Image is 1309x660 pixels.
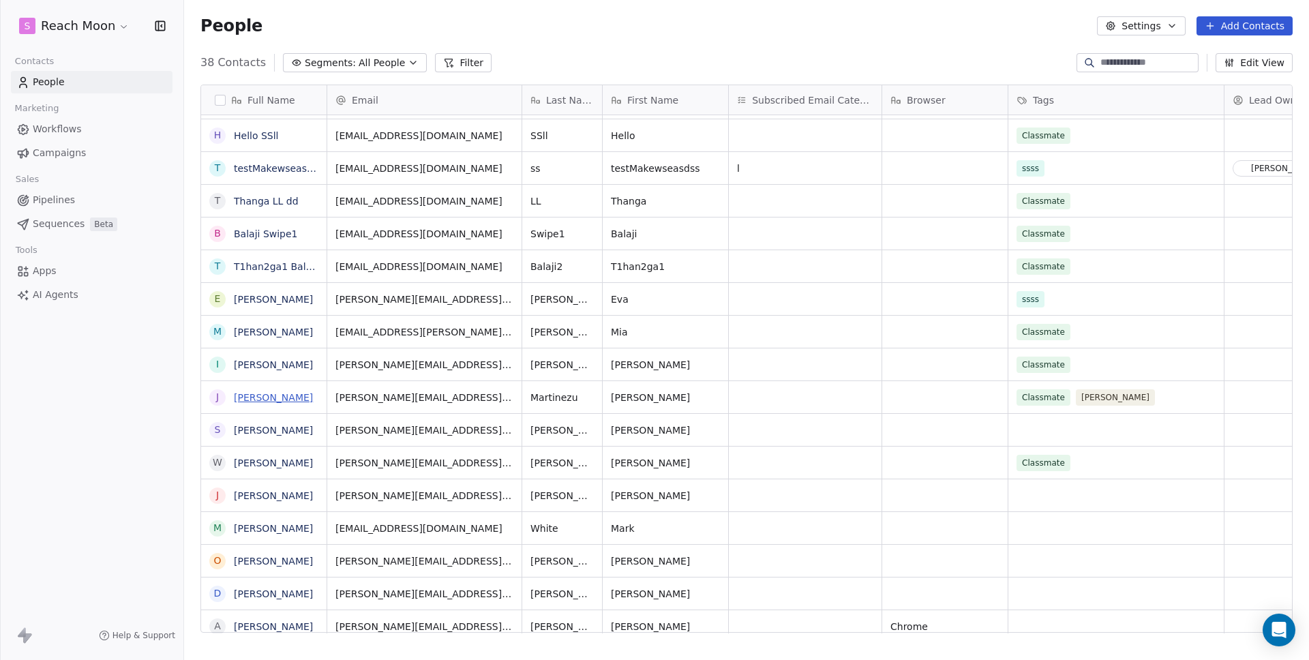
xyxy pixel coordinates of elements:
span: [PERSON_NAME] [530,587,594,601]
span: Classmate [1017,357,1070,373]
span: [PERSON_NAME] [530,325,594,339]
span: Last Name [546,93,594,107]
span: Campaigns [33,146,86,160]
div: I [216,357,219,372]
span: ssss [1017,291,1044,307]
span: [PERSON_NAME] [530,292,594,306]
div: Browser [882,85,1008,115]
a: SequencesBeta [11,213,172,235]
span: [EMAIL_ADDRESS][DOMAIN_NAME] [335,129,513,142]
div: Tags [1008,85,1224,115]
span: Marketing [9,98,65,119]
span: S [25,19,31,33]
a: [PERSON_NAME] [234,523,313,534]
div: B [214,226,221,241]
div: Full Name [201,85,327,115]
span: [EMAIL_ADDRESS][DOMAIN_NAME] [335,227,513,241]
span: [PERSON_NAME] [611,620,720,633]
a: AI Agents [11,284,172,306]
span: [PERSON_NAME][EMAIL_ADDRESS][PERSON_NAME][DOMAIN_NAME] [335,554,513,568]
button: Filter [435,53,492,72]
span: [PERSON_NAME][EMAIL_ADDRESS][PERSON_NAME][DOMAIN_NAME] [335,292,513,306]
span: Pipelines [33,193,75,207]
span: [EMAIL_ADDRESS][PERSON_NAME][DOMAIN_NAME] [335,325,513,339]
span: Subscribed Email Categories [752,93,873,107]
a: People [11,71,172,93]
div: E [215,292,221,306]
div: Email [327,85,522,115]
span: Hello [611,129,720,142]
span: Tags [1033,93,1054,107]
span: Help & Support [112,630,175,641]
span: Sales [10,169,45,190]
span: [EMAIL_ADDRESS][DOMAIN_NAME] [335,194,513,208]
button: Settings [1097,16,1185,35]
span: [PERSON_NAME] [611,554,720,568]
div: Open Intercom Messenger [1263,614,1295,646]
span: ss [530,162,594,175]
span: AI Agents [33,288,78,302]
span: Classmate [1017,455,1070,471]
a: [PERSON_NAME] [234,621,313,632]
div: M [213,521,222,535]
span: [PERSON_NAME] [530,456,594,470]
span: Classmate [1017,258,1070,275]
span: [PERSON_NAME][EMAIL_ADDRESS][PERSON_NAME][DOMAIN_NAME] [335,587,513,601]
a: Apps [11,260,172,282]
a: Thanga LL dd [234,196,299,207]
span: [PERSON_NAME][EMAIL_ADDRESS][PERSON_NAME][DOMAIN_NAME] [335,391,513,404]
button: Edit View [1216,53,1293,72]
span: Classmate [1017,389,1070,406]
div: H [214,128,222,142]
span: Chrome [890,620,999,633]
div: J [216,390,219,404]
div: Subscribed Email Categories [729,85,882,115]
span: First Name [627,93,678,107]
a: [PERSON_NAME] [234,294,313,305]
span: testMakewseasdss [611,162,720,175]
div: First Name [603,85,728,115]
span: [PERSON_NAME][EMAIL_ADDRESS][PERSON_NAME][DOMAIN_NAME] [335,489,513,502]
span: All People [359,56,405,70]
span: Tools [10,240,43,260]
span: ssss [1017,160,1044,177]
div: T [215,259,221,273]
span: Balaji [611,227,720,241]
div: A [214,619,221,633]
a: Pipelines [11,189,172,211]
span: [PERSON_NAME] [611,587,720,601]
span: [PERSON_NAME] [611,423,720,437]
div: t [215,161,221,175]
span: [PERSON_NAME] [530,489,594,502]
a: Campaigns [11,142,172,164]
span: [PERSON_NAME] [611,391,720,404]
span: [PERSON_NAME] [530,358,594,372]
span: [PERSON_NAME] [611,456,720,470]
span: Lead Owner [1249,93,1306,107]
div: J [216,488,219,502]
span: Classmate [1017,127,1070,144]
a: [PERSON_NAME] [234,359,313,370]
span: [PERSON_NAME][EMAIL_ADDRESS][PERSON_NAME][DOMAIN_NAME] [335,423,513,437]
span: Eva [611,292,720,306]
span: Apps [33,264,57,278]
span: [EMAIL_ADDRESS][DOMAIN_NAME] [335,522,513,535]
span: Email [352,93,378,107]
span: [PERSON_NAME][EMAIL_ADDRESS][PERSON_NAME][DOMAIN_NAME] [335,620,513,633]
span: Classmate [1017,226,1070,242]
a: [PERSON_NAME] [234,457,313,468]
button: Add Contacts [1197,16,1293,35]
button: SReach Moon [16,14,132,37]
a: T1han2ga1 Balaji2 [234,261,323,272]
span: SSll [530,129,594,142]
span: [PERSON_NAME] [611,489,720,502]
span: Sequences [33,217,85,231]
span: [EMAIL_ADDRESS][DOMAIN_NAME] [335,162,513,175]
span: [PERSON_NAME][EMAIL_ADDRESS][PERSON_NAME][DOMAIN_NAME] [335,456,513,470]
div: D [214,586,222,601]
span: Classmate [1017,324,1070,340]
span: People [33,75,65,89]
div: T [215,194,221,208]
a: [PERSON_NAME] [234,588,313,599]
div: S [215,423,221,437]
